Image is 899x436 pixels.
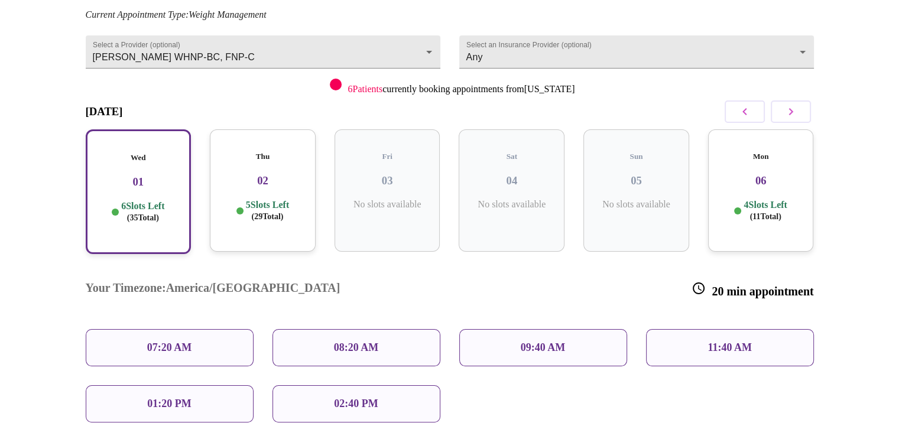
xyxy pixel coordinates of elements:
div: [PERSON_NAME] WHNP-BC, FNP-C [86,35,440,69]
p: No slots available [344,199,431,210]
h5: Sun [593,152,680,161]
p: 07:20 AM [147,341,192,354]
h5: Wed [96,153,181,162]
p: 11:40 AM [707,341,752,354]
h3: 05 [593,174,680,187]
p: 02:40 PM [334,398,378,410]
div: Any [459,35,814,69]
h3: Your Timezone: America/[GEOGRAPHIC_DATA] [86,281,340,298]
em: Current Appointment Type: Weight Management [86,9,267,19]
h3: [DATE] [86,105,123,118]
span: ( 11 Total) [750,212,781,221]
h5: Thu [219,152,306,161]
h3: 06 [718,174,804,187]
h3: 02 [219,174,306,187]
span: ( 29 Total) [252,212,284,221]
span: ( 35 Total) [127,213,159,222]
p: 4 Slots Left [744,199,787,222]
p: currently booking appointments from [US_STATE] [348,84,575,95]
p: 01:20 PM [147,398,191,410]
p: 6 Slots Left [121,200,164,223]
h5: Fri [344,152,431,161]
p: 09:40 AM [521,341,566,354]
h5: Sat [468,152,555,161]
h5: Mon [718,152,804,161]
h3: 20 min appointment [692,281,813,298]
p: No slots available [468,199,555,210]
p: 08:20 AM [334,341,379,354]
p: No slots available [593,199,680,210]
h3: 03 [344,174,431,187]
h3: 01 [96,175,181,188]
p: 5 Slots Left [246,199,289,222]
span: 6 Patients [348,84,382,94]
h3: 04 [468,174,555,187]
